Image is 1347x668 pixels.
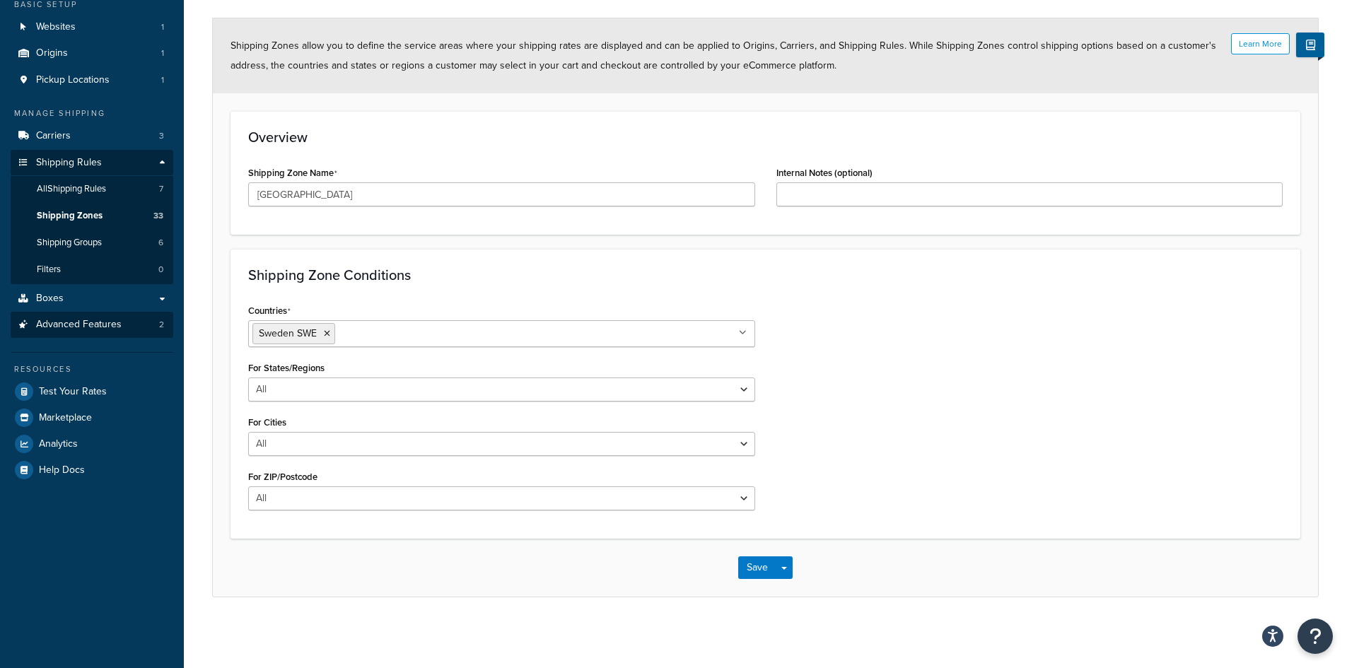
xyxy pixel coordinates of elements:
span: Websites [36,21,76,33]
li: Shipping Zones [11,203,173,229]
span: Analytics [39,438,78,450]
span: 1 [161,21,164,33]
span: Filters [37,264,61,276]
a: Filters0 [11,257,173,283]
label: Internal Notes (optional) [776,168,873,178]
a: Origins1 [11,40,173,66]
li: Advanced Features [11,312,173,338]
li: Pickup Locations [11,67,173,93]
button: Save [738,556,776,579]
span: 33 [153,210,163,222]
span: Shipping Zones allow you to define the service areas where your shipping rates are displayed and ... [231,38,1216,73]
span: Shipping Zones [37,210,103,222]
span: 0 [158,264,163,276]
button: Learn More [1231,33,1290,54]
a: Shipping Groups6 [11,230,173,256]
span: Marketplace [39,412,92,424]
span: 6 [158,237,163,249]
span: 2 [159,319,164,331]
span: Boxes [36,293,64,305]
a: Marketplace [11,405,173,430]
span: 1 [161,74,164,86]
label: For States/Regions [248,363,325,373]
span: 7 [159,183,163,195]
li: Websites [11,14,173,40]
a: Carriers3 [11,123,173,149]
div: Resources [11,363,173,375]
a: Shipping Rules [11,150,173,176]
span: Carriers [36,130,71,142]
a: Help Docs [11,457,173,483]
span: Test Your Rates [39,386,107,398]
a: Shipping Zones33 [11,203,173,229]
button: Open Resource Center [1298,619,1333,654]
h3: Shipping Zone Conditions [248,267,1283,283]
a: Pickup Locations1 [11,67,173,93]
li: Shipping Groups [11,230,173,256]
a: AllShipping Rules7 [11,176,173,202]
a: Websites1 [11,14,173,40]
span: Help Docs [39,464,85,476]
span: 3 [159,130,164,142]
div: Manage Shipping [11,107,173,119]
h3: Overview [248,129,1283,145]
label: Shipping Zone Name [248,168,337,179]
span: Shipping Groups [37,237,102,249]
span: Shipping Rules [36,157,102,169]
span: Pickup Locations [36,74,110,86]
a: Advanced Features2 [11,312,173,338]
a: Test Your Rates [11,379,173,404]
label: Countries [248,305,291,317]
li: Filters [11,257,173,283]
label: For ZIP/Postcode [248,471,317,482]
a: Analytics [11,431,173,457]
span: Origins [36,47,68,59]
a: Boxes [11,286,173,312]
li: Shipping Rules [11,150,173,284]
label: For Cities [248,417,286,428]
span: Advanced Features [36,319,122,331]
span: 1 [161,47,164,59]
span: All Shipping Rules [37,183,106,195]
li: Origins [11,40,173,66]
button: Show Help Docs [1296,33,1324,57]
li: Carriers [11,123,173,149]
span: Sweden SWE [259,326,317,341]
